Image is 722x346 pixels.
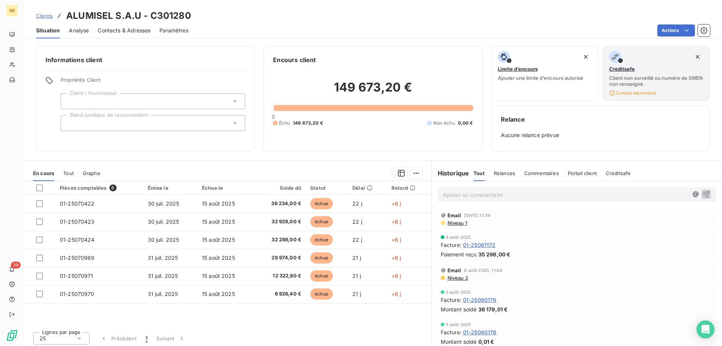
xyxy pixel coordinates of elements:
[478,338,494,346] span: 0,01 €
[447,267,461,273] span: Email
[524,170,559,176] span: Commentaires
[67,98,73,105] input: Ajouter une valeur
[463,328,497,336] span: 01-25060176
[11,262,21,268] span: 39
[491,46,599,101] button: Limite d’encoursAjouter une limite d’encours autorisé
[568,170,597,176] span: Portail client
[60,255,95,261] span: 01-25070969
[258,218,301,226] span: 32 928,00 €
[473,170,485,176] span: Tout
[352,185,382,191] div: Délai
[603,46,710,101] button: CreditsafeClient non surveillé ou numéro de SIREN non renseigné.Compte déconnecté
[202,236,235,243] span: 15 août 2025
[258,272,301,280] span: 12 322,80 €
[441,241,461,249] span: Facture :
[6,5,18,17] div: RB
[447,220,467,226] span: Niveau 1
[463,296,497,304] span: 01-25060176
[498,75,583,81] span: Ajouter une limite d’encours autorisé
[498,66,538,72] span: Limite d’encours
[279,120,290,127] span: Échu
[310,185,343,191] div: Statut
[494,170,515,176] span: Relances
[501,131,701,139] span: Aucune relance prévue
[273,80,473,102] h2: 149 673,20 €
[272,114,275,120] span: 0
[109,184,116,191] span: 6
[146,335,147,342] span: 1
[310,252,333,264] span: échue
[441,338,477,346] span: Montant soldé
[352,291,361,297] span: 21 j
[258,254,301,262] span: 28 974,00 €
[148,200,179,207] span: 30 juil. 2025
[61,77,245,87] span: Propriétés Client
[609,66,635,72] span: Creditsafe
[83,170,100,176] span: Graphe
[391,255,401,261] span: +6 j
[463,241,496,249] span: 01-25061172
[352,218,362,225] span: 22 j
[310,234,333,245] span: échue
[458,120,473,127] span: 0,00 €
[66,9,191,23] h3: ALUMISEL S.A.U - C301280
[310,288,333,300] span: échue
[391,185,427,191] div: Retard
[36,27,60,34] span: Situation
[446,235,471,239] span: 8 août 2025
[657,24,695,37] button: Actions
[352,273,361,279] span: 21 j
[46,55,245,64] h6: Informations client
[60,236,95,243] span: 01-25070424
[441,328,461,336] span: Facture :
[39,335,46,342] span: 25
[441,305,477,313] span: Montant soldé
[60,200,95,207] span: 01-25070422
[432,169,469,178] h6: Historique
[609,90,656,96] span: Compte déconnecté
[352,200,362,207] span: 22 j
[352,236,362,243] span: 22 j
[464,213,490,218] span: [DATE] 17:34
[69,27,89,34] span: Analyse
[391,273,401,279] span: +6 j
[391,218,401,225] span: +6 j
[67,120,73,127] input: Ajouter une valeur
[293,120,323,127] span: 149 673,20 €
[696,320,714,338] div: Open Intercom Messenger
[33,170,54,176] span: En cours
[501,115,701,124] h6: Relance
[258,185,301,191] div: Solde dû
[202,291,235,297] span: 15 août 2025
[310,270,333,282] span: échue
[98,27,150,34] span: Contacts & Adresses
[441,296,461,304] span: Facture :
[433,120,455,127] span: Non-échu
[447,212,461,218] span: Email
[6,329,18,341] img: Logo LeanPay
[258,290,301,298] span: 6 926,40 €
[447,275,468,281] span: Niveau 2
[202,185,249,191] div: Échue le
[273,55,316,64] h6: Encours client
[148,218,179,225] span: 30 juil. 2025
[60,218,95,225] span: 01-25070423
[310,216,333,227] span: échue
[258,236,301,244] span: 32 288,00 €
[446,322,471,327] span: 5 août 2025
[148,273,178,279] span: 31 juil. 2025
[202,200,235,207] span: 15 août 2025
[352,255,361,261] span: 21 j
[202,273,235,279] span: 15 août 2025
[148,185,193,191] div: Émise le
[310,198,333,209] span: échue
[36,13,53,19] span: Clients
[202,218,235,225] span: 15 août 2025
[148,236,179,243] span: 30 juil. 2025
[60,291,94,297] span: 01-25070970
[464,268,502,273] span: 6 août 2025, 11:04
[148,255,178,261] span: 31 juil. 2025
[606,170,631,176] span: Creditsafe
[36,12,53,20] a: Clients
[391,236,401,243] span: +6 j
